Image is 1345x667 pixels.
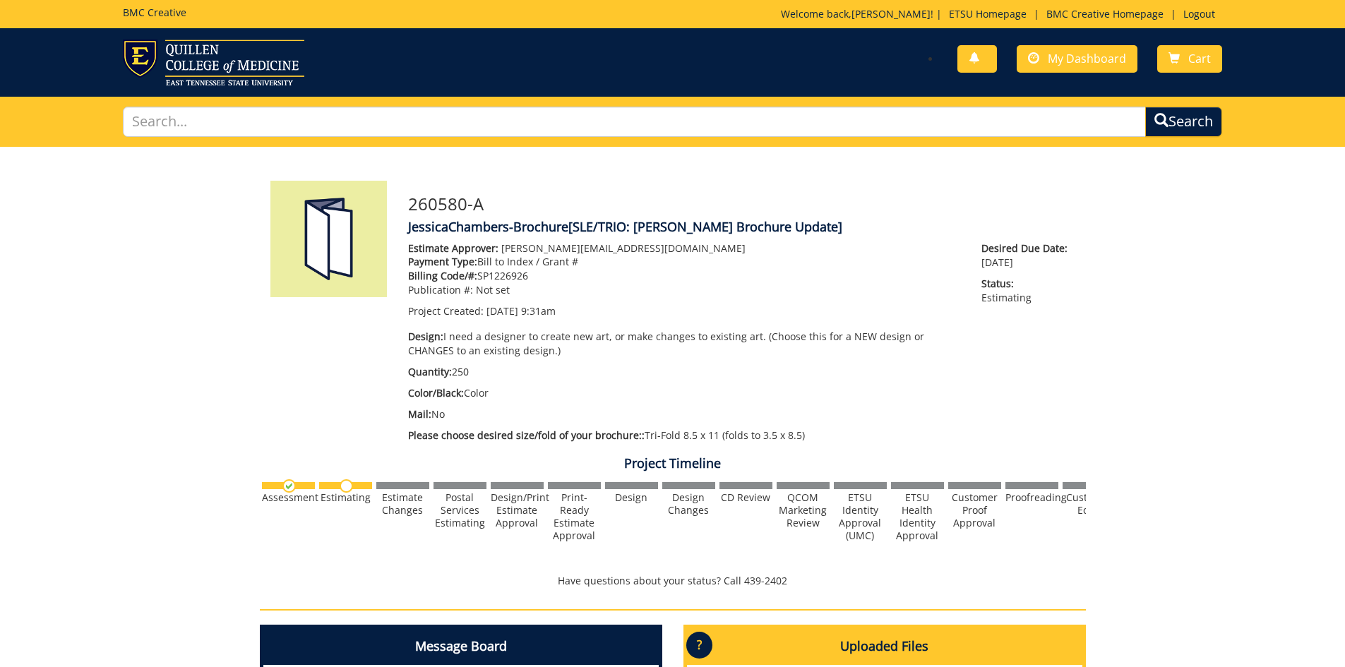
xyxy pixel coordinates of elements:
a: ETSU Homepage [942,7,1034,20]
span: Project Created: [408,304,484,318]
a: [PERSON_NAME] [851,7,931,20]
a: Cart [1157,45,1222,73]
p: Color [408,386,961,400]
span: Mail: [408,407,431,421]
div: Estimate Changes [376,491,429,517]
span: Color/Black: [408,386,464,399]
button: Search [1145,107,1222,137]
div: CD Review [719,491,772,504]
p: Bill to Index / Grant # [408,255,961,269]
div: Assessment [262,491,315,504]
img: no [340,479,353,493]
p: 250 [408,365,961,379]
div: ETSU Health Identity Approval [891,491,944,542]
img: checkmark [282,479,296,493]
span: Publication #: [408,283,473,296]
div: Estimating [319,491,372,504]
div: Design [605,491,658,504]
h4: Uploaded Files [687,628,1082,665]
input: Search... [123,107,1147,137]
span: Estimate Approver: [408,241,498,255]
span: Design: [408,330,443,343]
p: SP1226926 [408,269,961,283]
span: Payment Type: [408,255,477,268]
div: Design Changes [662,491,715,517]
p: [DATE] [981,241,1075,270]
p: No [408,407,961,421]
p: Estimating [981,277,1075,305]
span: [SLE/TRIO: [PERSON_NAME] Brochure Update] [568,218,842,235]
span: Billing Code/#: [408,269,477,282]
span: Please choose desired size/fold of your brochure:: [408,428,645,442]
span: My Dashboard [1048,51,1126,66]
p: Have questions about your status? Call 439-2402 [260,574,1086,588]
span: Status: [981,277,1075,291]
div: Customer Edits [1063,491,1116,517]
p: Tri-Fold 8.5 x 11 (folds to 3.5 x 8.5) [408,428,961,443]
span: [DATE] 9:31am [486,304,556,318]
span: Quantity: [408,365,452,378]
div: Print-Ready Estimate Approval [548,491,601,542]
img: ETSU logo [123,40,304,85]
h5: BMC Creative [123,7,186,18]
span: Cart [1188,51,1211,66]
p: Welcome back, ! | | | [781,7,1222,21]
img: Product featured image [270,181,387,297]
h3: 260580-A [408,195,1075,213]
a: Logout [1176,7,1222,20]
div: Design/Print Estimate Approval [491,491,544,529]
div: Proofreading [1005,491,1058,504]
span: Not set [476,283,510,296]
a: My Dashboard [1017,45,1137,73]
p: ? [686,632,712,659]
span: Desired Due Date: [981,241,1075,256]
p: [PERSON_NAME][EMAIL_ADDRESS][DOMAIN_NAME] [408,241,961,256]
h4: Project Timeline [260,457,1086,471]
div: Postal Services Estimating [434,491,486,529]
div: QCOM Marketing Review [777,491,830,529]
div: ETSU Identity Approval (UMC) [834,491,887,542]
h4: Message Board [263,628,659,665]
a: BMC Creative Homepage [1039,7,1171,20]
div: Customer Proof Approval [948,491,1001,529]
p: I need a designer to create new art, or make changes to existing art. (Choose this for a NEW desi... [408,330,961,358]
h4: JessicaChambers-Brochure [408,220,1075,234]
